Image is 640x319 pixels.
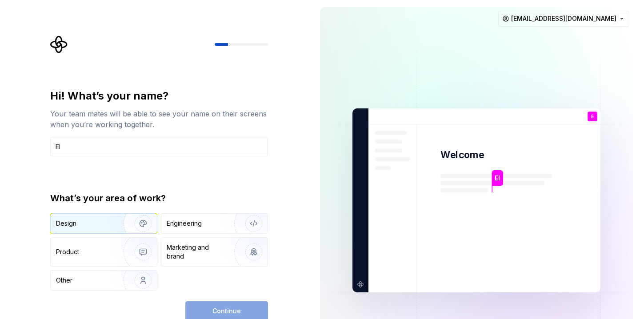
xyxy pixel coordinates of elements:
div: What’s your area of work? [50,192,268,204]
button: [EMAIL_ADDRESS][DOMAIN_NAME] [498,11,629,27]
input: Han Solo [50,137,268,156]
p: Welcome [440,148,484,161]
div: Marketing and brand [167,243,227,261]
p: El [495,173,500,183]
div: Your team mates will be able to see your name on their screens when you’re working together. [50,108,268,130]
div: Product [56,247,79,256]
div: Design [56,219,76,228]
svg: Supernova Logo [50,36,68,53]
div: Engineering [167,219,202,228]
p: E [591,114,594,119]
span: [EMAIL_ADDRESS][DOMAIN_NAME] [511,14,616,23]
div: Other [56,276,72,285]
div: Hi! What’s your name? [50,89,268,103]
